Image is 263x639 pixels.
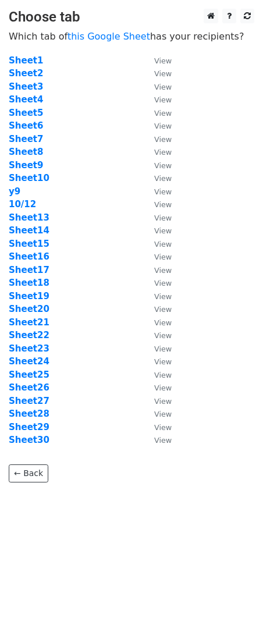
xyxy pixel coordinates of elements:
[143,55,172,66] a: View
[154,161,172,170] small: View
[143,422,172,432] a: View
[9,134,43,144] a: Sheet7
[9,199,36,210] a: 10/12
[143,81,172,92] a: View
[9,212,49,223] a: Sheet13
[9,30,254,42] p: Which tab of has your recipients?
[143,370,172,380] a: View
[9,304,49,314] a: Sheet20
[9,370,49,380] a: Sheet25
[9,55,43,66] a: Sheet1
[154,279,172,287] small: View
[9,251,49,262] a: Sheet16
[154,305,172,314] small: View
[154,187,172,196] small: View
[9,291,49,301] a: Sheet19
[9,464,48,482] a: ← Back
[143,108,172,118] a: View
[9,108,43,118] a: Sheet5
[143,134,172,144] a: View
[9,356,49,367] a: Sheet24
[143,120,172,131] a: View
[154,122,172,130] small: View
[143,147,172,157] a: View
[9,94,43,105] a: Sheet4
[9,396,49,406] a: Sheet27
[9,265,49,275] a: Sheet17
[9,9,254,26] h3: Choose tab
[143,199,172,210] a: View
[143,382,172,393] a: View
[154,345,172,353] small: View
[143,94,172,105] a: View
[154,174,172,183] small: View
[9,435,49,445] a: Sheet30
[154,148,172,157] small: View
[9,422,49,432] a: Sheet29
[9,278,49,288] a: Sheet18
[154,200,172,209] small: View
[143,396,172,406] a: View
[154,318,172,327] small: View
[9,81,43,92] a: Sheet3
[154,56,172,65] small: View
[9,68,43,79] a: Sheet2
[154,397,172,406] small: View
[9,225,49,236] a: Sheet14
[143,291,172,301] a: View
[154,69,172,78] small: View
[154,95,172,104] small: View
[9,343,49,354] strong: Sheet23
[67,31,150,42] a: this Google Sheet
[143,68,172,79] a: View
[154,109,172,118] small: View
[154,371,172,379] small: View
[154,240,172,248] small: View
[154,214,172,222] small: View
[143,251,172,262] a: View
[154,436,172,445] small: View
[143,173,172,183] a: View
[143,343,172,354] a: View
[9,186,20,197] a: y9
[143,317,172,328] a: View
[9,147,43,157] a: Sheet8
[9,239,49,249] a: Sheet15
[9,382,49,393] a: Sheet26
[9,120,43,131] a: Sheet6
[9,317,49,328] a: Sheet21
[9,160,43,171] a: Sheet9
[143,435,172,445] a: View
[143,409,172,419] a: View
[143,225,172,236] a: View
[154,357,172,366] small: View
[154,331,172,340] small: View
[143,239,172,249] a: View
[143,212,172,223] a: View
[143,304,172,314] a: View
[154,292,172,301] small: View
[154,266,172,275] small: View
